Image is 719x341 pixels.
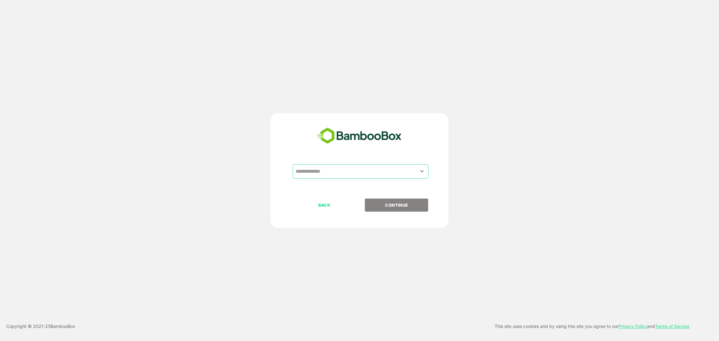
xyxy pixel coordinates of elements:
p: Copyright © 2021- 25 BambooBox [6,323,75,330]
button: Open [418,167,426,175]
a: Terms of Service [655,324,689,329]
img: bamboobox [314,126,405,146]
button: BACK [293,199,356,212]
p: BACK [293,202,356,209]
a: Privacy Policy [619,324,647,329]
button: CONTINUE [365,199,428,212]
p: CONTINUE [365,202,428,209]
p: This site uses cookies and by using this site you agree to our and [495,323,689,330]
